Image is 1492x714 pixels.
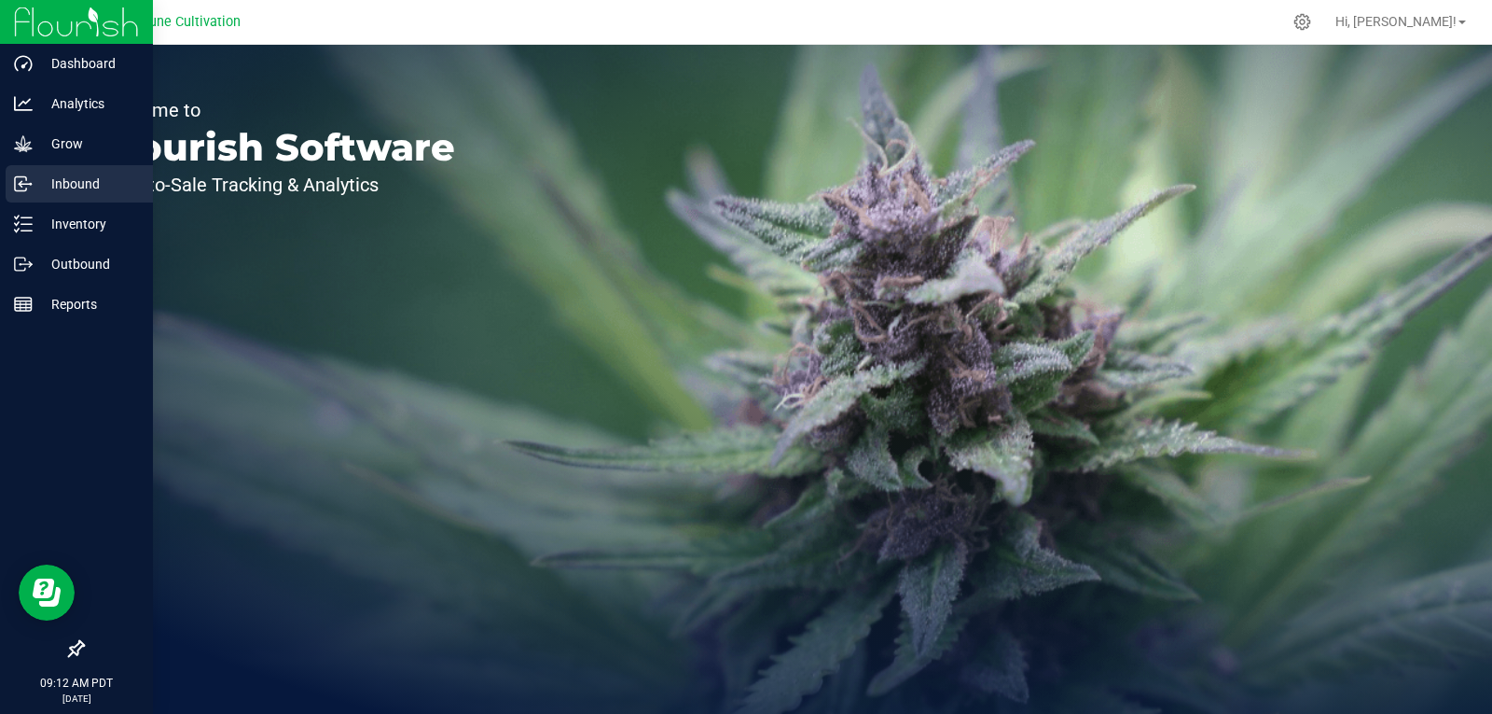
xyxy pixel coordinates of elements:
[14,255,33,273] inline-svg: Outbound
[14,94,33,113] inline-svg: Analytics
[101,175,455,194] p: Seed-to-Sale Tracking & Analytics
[14,134,33,153] inline-svg: Grow
[19,565,75,621] iframe: Resource center
[141,14,241,30] span: Dune Cultivation
[33,133,145,155] p: Grow
[33,173,145,195] p: Inbound
[14,295,33,314] inline-svg: Reports
[33,293,145,315] p: Reports
[14,54,33,73] inline-svg: Dashboard
[8,692,145,706] p: [DATE]
[33,52,145,75] p: Dashboard
[8,675,145,692] p: 09:12 AM PDT
[101,129,455,166] p: Flourish Software
[33,213,145,235] p: Inventory
[101,101,455,119] p: Welcome to
[14,175,33,193] inline-svg: Inbound
[33,92,145,115] p: Analytics
[14,215,33,233] inline-svg: Inventory
[1335,14,1457,29] span: Hi, [PERSON_NAME]!
[1291,13,1314,31] div: Manage settings
[33,253,145,275] p: Outbound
